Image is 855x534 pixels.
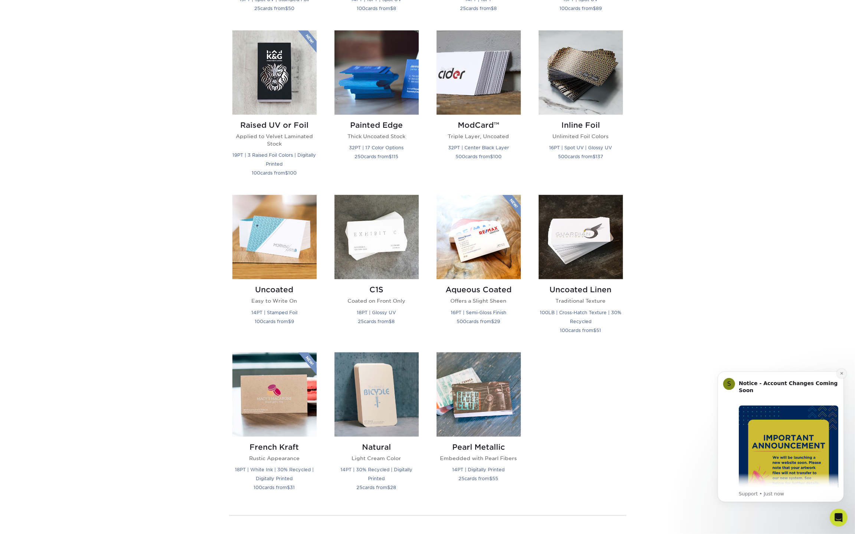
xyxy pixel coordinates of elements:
img: Painted Edge Business Cards [335,30,419,115]
h2: Natural [335,443,419,452]
h2: Inline Foil [539,121,623,130]
span: 25 [459,476,465,481]
small: cards from [457,319,500,324]
span: $ [388,485,391,490]
span: $ [285,170,288,176]
h2: ModCard™ [437,121,521,130]
small: 16PT | Semi-Gloss Finish [451,310,506,315]
span: $ [390,6,393,11]
h2: Uncoated Linen [539,285,623,294]
span: 8 [393,6,396,11]
a: Raised UV or Foil Business Cards Raised UV or Foil Applied to Velvet Laminated Stock 19PT | 3 Rai... [232,30,317,186]
small: 18PT | Glossy UV [357,310,396,315]
span: 100 [357,6,365,11]
h2: Raised UV or Foil [232,121,317,130]
small: cards from [254,485,295,490]
p: Rustic Appearance [232,455,317,462]
p: Easy to Write On [232,297,317,305]
img: Uncoated Linen Business Cards [539,195,623,279]
small: cards from [559,6,602,11]
span: 8 [494,6,497,11]
a: French Kraft Business Cards French Kraft Rustic Appearance 18PT | White Ink | 30% Recycled | Digi... [232,352,317,501]
span: 100 [493,154,502,159]
img: C1S Business Cards [335,195,419,279]
img: New Product [502,195,521,217]
p: Offers a Slight Sheen [437,297,521,305]
span: 100 [252,170,261,176]
span: 100 [288,170,297,176]
span: 51 [597,328,601,333]
a: Painted Edge Business Cards Painted Edge Thick Uncoated Stock 32PT | 17 Color Options 250cards fr... [335,30,419,186]
a: Aqueous Coated Business Cards Aqueous Coated Offers a Slight Sheen 16PT | Semi-Gloss Finish 500ca... [437,195,521,343]
img: Raised UV or Foil Business Cards [232,30,317,115]
span: 25 [254,6,260,11]
small: cards from [358,319,395,324]
span: 25 [460,6,466,11]
span: 500 [558,154,568,159]
img: Aqueous Coated Business Cards [437,195,521,279]
span: 100 [254,485,262,490]
img: New Product [298,352,317,375]
small: cards from [460,6,497,11]
p: Triple Layer, Uncoated [437,133,521,140]
small: 32PT | Center Black Layer [448,145,509,150]
small: cards from [255,319,294,324]
img: Uncoated Business Cards [232,195,317,279]
span: 25 [357,485,363,490]
span: $ [492,319,495,324]
a: Pearl Metallic Business Cards Pearl Metallic Embedded with Pearl Fibers 14PT | Digitally Printed ... [437,352,521,501]
iframe: Intercom live chat [830,509,848,527]
img: Natural Business Cards [335,352,419,437]
small: cards from [558,154,603,159]
a: ModCard™ Business Cards ModCard™ Triple Layer, Uncoated 32PT | Center Black Layer 500cards from$100 [437,30,521,186]
p: Thick Uncoated Stock [335,133,419,140]
p: Coated on Front Only [335,297,419,305]
small: cards from [357,6,396,11]
span: 50 [288,6,294,11]
small: cards from [254,6,294,11]
span: $ [389,319,392,324]
small: 16PT | Spot UV | Glossy UV [549,145,612,150]
span: $ [287,485,290,490]
span: $ [389,154,392,159]
span: 28 [391,485,397,490]
span: 89 [596,6,602,11]
small: cards from [560,328,601,333]
p: Applied to Velvet Laminated Stock [232,133,317,148]
h2: Uncoated [232,285,317,294]
span: 100 [560,328,569,333]
img: French Kraft Business Cards [232,352,317,437]
h2: Aqueous Coated [437,285,521,294]
small: 18PT | White Ink | 30% Recycled | Digitally Printed [235,467,314,481]
span: 8 [392,319,395,324]
small: 19PT | 3 Raised Foil Colors | Digitally Printed [233,152,316,167]
p: Embedded with Pearl Fibers [437,455,521,462]
small: cards from [357,485,397,490]
span: 500 [457,319,467,324]
h2: Painted Edge [335,121,419,130]
a: Uncoated Business Cards Uncoated Easy to Write On 14PT | Stamped Foil 100cards from$9 [232,195,317,343]
img: ModCard™ Business Cards [437,30,521,115]
span: $ [490,476,493,481]
span: $ [285,6,288,11]
small: 14PT | Digitally Printed [453,467,505,472]
small: cards from [355,154,398,159]
span: 100 [255,319,263,324]
h2: Pearl Metallic [437,443,521,452]
a: Uncoated Linen Business Cards Uncoated Linen Traditional Texture 100LB | Cross-Hatch Texture | 30... [539,195,623,343]
span: $ [593,154,595,159]
span: $ [593,6,596,11]
span: 115 [392,154,398,159]
span: 250 [355,154,364,159]
span: 100 [559,6,568,11]
span: 29 [495,319,500,324]
span: $ [288,319,291,324]
p: Light Cream Color [335,455,419,462]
